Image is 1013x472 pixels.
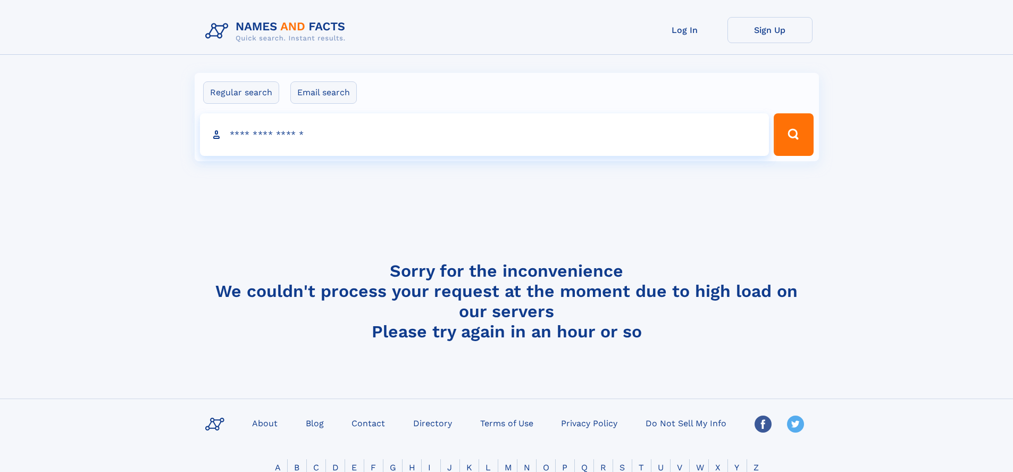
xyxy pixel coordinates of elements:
a: Terms of Use [476,415,538,430]
input: search input [200,113,769,156]
label: Email search [290,81,357,104]
img: Facebook [755,416,772,433]
a: About [248,415,282,430]
a: Sign Up [727,17,813,43]
h4: Sorry for the inconvenience We couldn't process your request at the moment due to high load on ou... [201,261,813,342]
button: Search Button [774,113,813,156]
a: Log In [642,17,727,43]
a: Contact [347,415,389,430]
img: Twitter [787,416,804,433]
a: Directory [409,415,456,430]
a: Do Not Sell My Info [641,415,731,430]
label: Regular search [203,81,279,104]
a: Blog [302,415,328,430]
img: Logo Names and Facts [201,17,354,46]
a: Privacy Policy [557,415,622,430]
